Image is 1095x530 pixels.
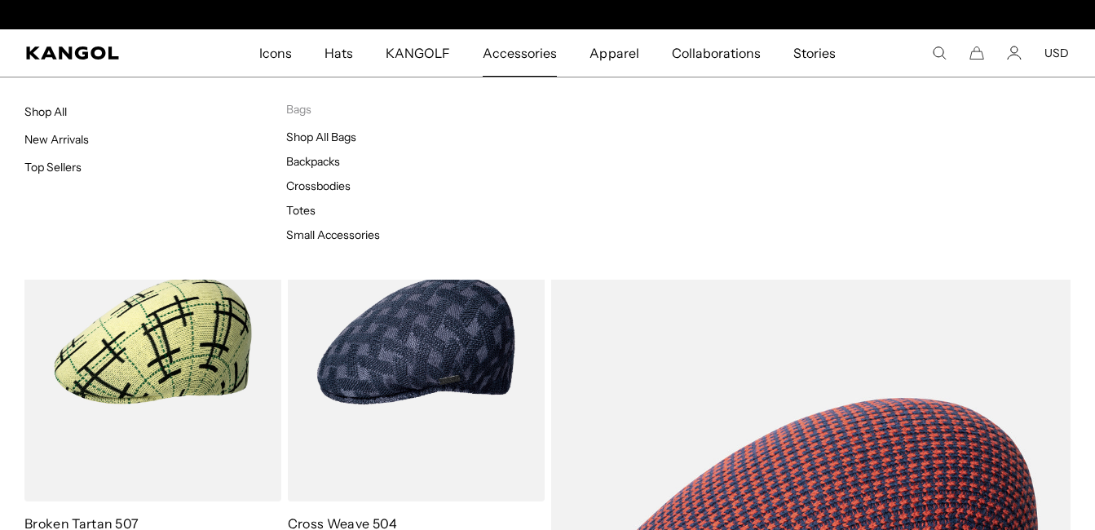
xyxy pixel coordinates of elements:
span: Icons [259,29,292,77]
a: Icons [243,29,308,77]
span: Collaborations [672,29,761,77]
a: Small Accessories [286,227,380,242]
p: Bags [286,102,548,117]
a: Crossbodies [286,179,351,193]
a: KANGOLF [369,29,466,77]
img: Cross Weave 504 [288,179,545,501]
slideshow-component: Announcement bar [380,8,716,21]
a: Collaborations [656,29,777,77]
span: Hats [325,29,353,77]
button: USD [1044,46,1069,60]
summary: Search here [932,46,947,60]
a: Accessories [466,29,573,77]
div: Announcement [380,8,716,21]
div: 1 of 2 [380,8,716,21]
a: Stories [777,29,852,77]
a: Apparel [573,29,655,77]
span: Accessories [483,29,557,77]
img: Broken Tartan 507 [24,179,281,501]
span: Apparel [589,29,638,77]
a: New Arrivals [24,132,89,147]
a: Hats [308,29,369,77]
span: KANGOLF [386,29,450,77]
a: Backpacks [286,154,340,169]
button: Cart [969,46,984,60]
a: Shop All Bags [286,130,356,144]
a: Kangol [26,46,170,60]
a: Shop All [24,104,67,119]
a: Account [1007,46,1022,60]
span: Stories [793,29,836,77]
a: Totes [286,203,316,218]
a: Top Sellers [24,160,82,174]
